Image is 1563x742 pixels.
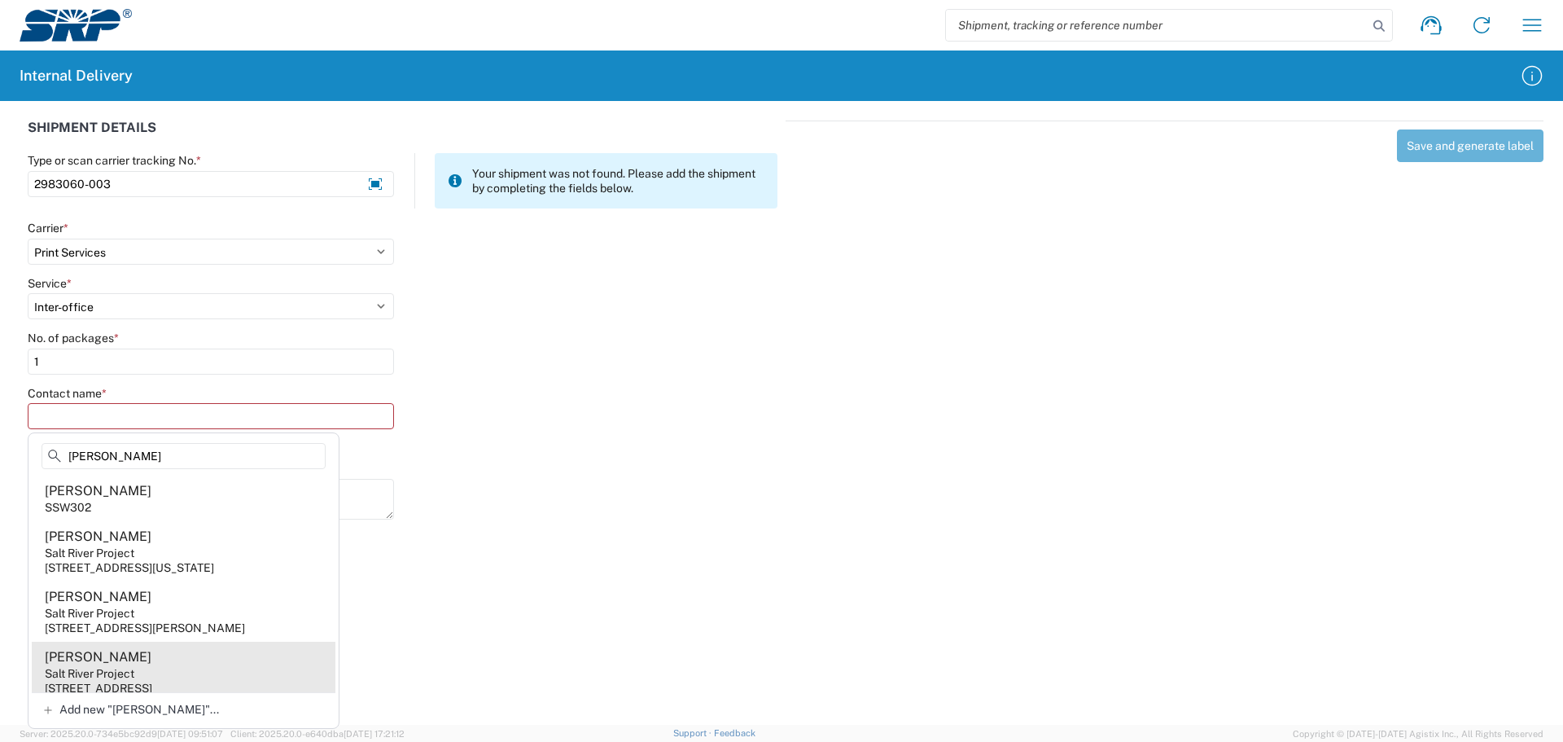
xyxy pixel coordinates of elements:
div: [PERSON_NAME] [45,482,151,500]
div: [PERSON_NAME] [45,588,151,606]
input: Shipment, tracking or reference number [946,10,1368,41]
span: Copyright © [DATE]-[DATE] Agistix Inc., All Rights Reserved [1293,727,1543,741]
span: Add new "[PERSON_NAME]"... [59,702,219,717]
div: Salt River Project [45,546,134,560]
span: [DATE] 17:21:12 [344,729,405,739]
label: No. of packages [28,331,119,345]
div: SHIPMENT DETAILS [28,121,777,153]
a: Feedback [714,728,755,738]
div: [STREET_ADDRESS] [45,681,152,696]
div: Salt River Project [45,666,134,681]
div: [PERSON_NAME] [45,648,151,666]
div: [STREET_ADDRESS][US_STATE] [45,560,214,575]
span: [DATE] 09:51:07 [157,729,223,739]
div: SSW302 [45,500,91,515]
label: Carrier [28,221,68,235]
h2: Internal Delivery [20,66,133,86]
img: srp [20,9,132,42]
label: Contact name [28,386,107,401]
label: Service [28,276,72,291]
span: Server: 2025.20.0-734e5bc92d9 [20,729,223,739]
div: Salt River Project [45,606,134,621]
label: Type or scan carrier tracking No. [28,153,201,168]
span: Client: 2025.20.0-e640dba [230,729,405,739]
a: Support [673,728,714,738]
span: Your shipment was not found. Please add the shipment by completing the fields below. [472,166,764,195]
div: [STREET_ADDRESS][PERSON_NAME] [45,621,245,635]
div: [PERSON_NAME] [45,528,151,546]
